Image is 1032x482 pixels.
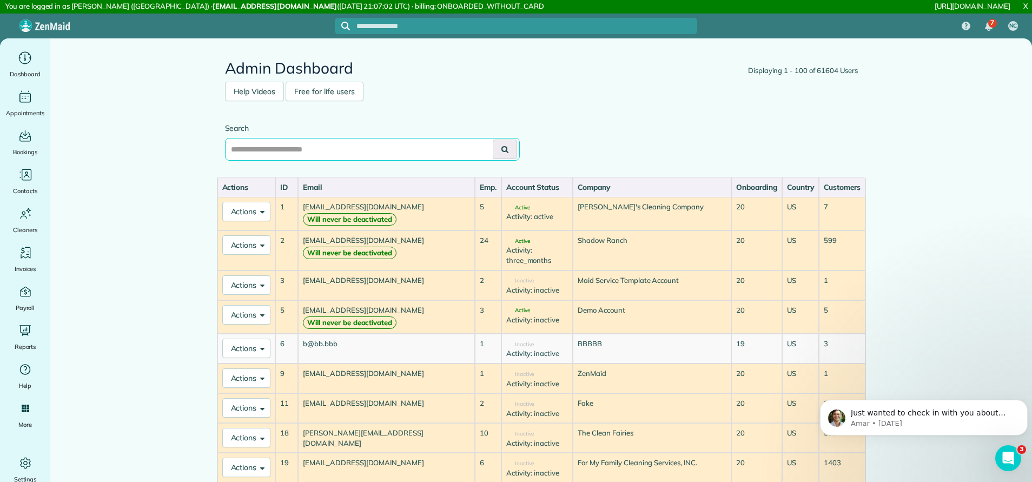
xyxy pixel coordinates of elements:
[19,380,32,391] span: Help
[480,182,497,193] div: Emp.
[35,42,199,51] p: Message from Amar, sent 6d ago
[275,270,298,300] td: 3
[225,123,520,134] label: Search
[303,213,396,226] strong: Will never be deactivated
[222,458,271,477] button: Actions
[222,339,271,358] button: Actions
[222,235,271,255] button: Actions
[506,182,568,193] div: Account Status
[475,334,501,364] td: 1
[1009,22,1017,30] span: NC
[222,305,271,325] button: Actions
[286,82,363,101] a: Free for life users
[816,377,1032,453] iframe: Intercom notifications message
[573,270,731,300] td: Maid Service Template Account
[506,461,534,466] span: Inactive
[506,245,568,265] div: Activity: three_months
[819,270,865,300] td: 1
[782,334,819,364] td: US
[222,398,271,418] button: Actions
[475,364,501,393] td: 1
[4,88,46,118] a: Appointments
[506,468,568,478] div: Activity: inactive
[222,275,271,295] button: Actions
[935,2,1010,10] a: [URL][DOMAIN_NAME]
[13,186,37,196] span: Contacts
[475,300,501,334] td: 3
[731,300,782,334] td: 20
[13,225,37,235] span: Cleaners
[819,364,865,393] td: 1
[475,393,501,423] td: 2
[4,127,46,157] a: Bookings
[4,205,46,235] a: Cleaners
[225,82,285,101] a: Help Videos
[303,247,396,259] strong: Will never be deactivated
[335,22,350,30] button: Focus search
[213,2,337,10] strong: [EMAIL_ADDRESS][DOMAIN_NAME]
[990,18,994,27] span: 7
[782,197,819,230] td: US
[222,202,271,221] button: Actions
[782,393,819,423] td: US
[506,431,534,437] span: Inactive
[298,197,475,230] td: [EMAIL_ADDRESS][DOMAIN_NAME]
[506,348,568,359] div: Activity: inactive
[13,147,38,157] span: Bookings
[748,65,858,76] div: Displaying 1 - 100 of 61604 Users
[225,60,858,77] h2: Admin Dashboard
[35,31,196,126] span: Just wanted to check in with you about how things are going: Do you have any questions I can addr...
[731,334,782,364] td: 19
[731,230,782,270] td: 20
[506,285,568,295] div: Activity: inactive
[10,69,41,80] span: Dashboard
[819,300,865,334] td: 5
[573,300,731,334] td: Demo Account
[303,182,470,193] div: Email
[824,182,861,193] div: Customers
[222,368,271,388] button: Actions
[573,364,731,393] td: ZenMaid
[4,322,46,352] a: Reports
[506,205,530,210] span: Active
[298,270,475,300] td: [EMAIL_ADDRESS][DOMAIN_NAME]
[4,244,46,274] a: Invoices
[819,197,865,230] td: 7
[573,197,731,230] td: [PERSON_NAME]'s Cleaning Company
[995,445,1021,471] iframe: Intercom live chat
[303,316,396,329] strong: Will never be deactivated
[819,230,865,270] td: 599
[506,438,568,448] div: Activity: inactive
[782,270,819,300] td: US
[298,393,475,423] td: [EMAIL_ADDRESS][DOMAIN_NAME]
[578,182,726,193] div: Company
[4,49,46,80] a: Dashboard
[731,197,782,230] td: 20
[275,423,298,453] td: 18
[736,182,777,193] div: Onboarding
[573,393,731,423] td: Fake
[298,230,475,270] td: [EMAIL_ADDRESS][DOMAIN_NAME]
[275,393,298,423] td: 11
[280,182,293,193] div: ID
[953,14,1032,38] nav: Main
[731,423,782,453] td: 20
[298,364,475,393] td: [EMAIL_ADDRESS][DOMAIN_NAME]
[275,300,298,334] td: 5
[573,423,731,453] td: The Clean Fairies
[573,230,731,270] td: Shadow Ranch
[506,278,534,283] span: Inactive
[506,401,534,407] span: Inactive
[782,230,819,270] td: US
[275,230,298,270] td: 2
[15,341,36,352] span: Reports
[475,423,501,453] td: 10
[298,423,475,453] td: [PERSON_NAME][EMAIL_ADDRESS][DOMAIN_NAME]
[475,197,501,230] td: 5
[506,372,534,377] span: Inactive
[4,361,46,391] a: Help
[782,423,819,453] td: US
[506,379,568,389] div: Activity: inactive
[977,15,1000,38] div: 7 unread notifications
